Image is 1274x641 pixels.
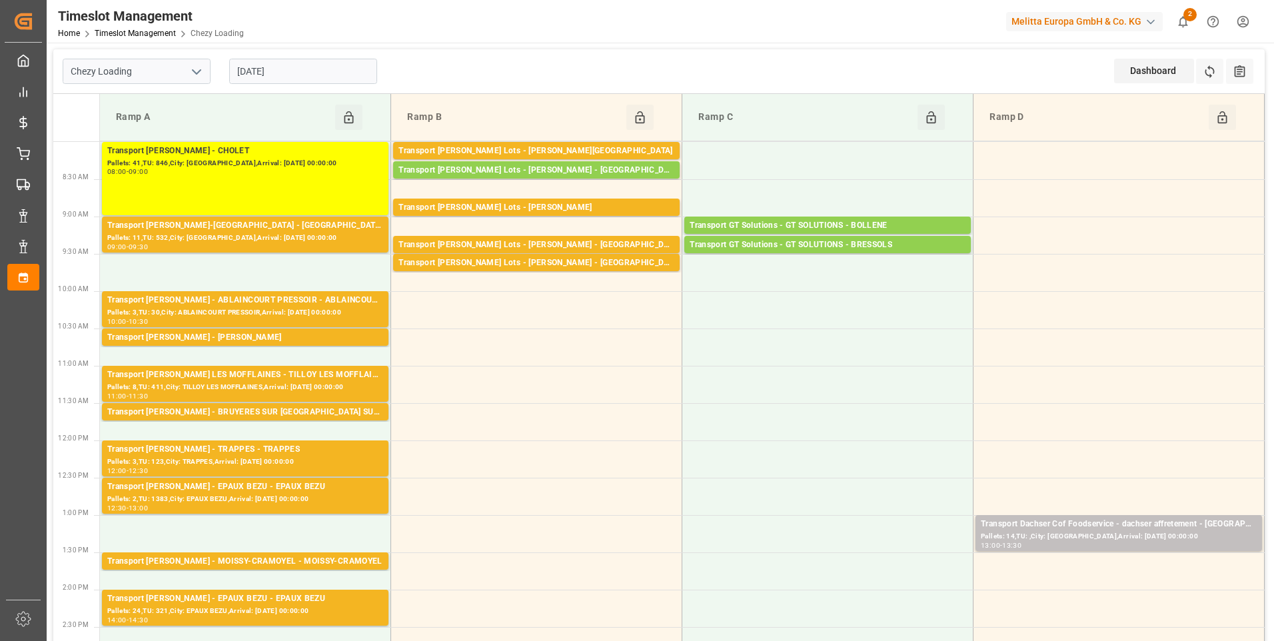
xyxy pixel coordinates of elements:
span: 1:00 PM [63,509,89,516]
input: Type to search/select [63,59,211,84]
div: Pallets: 1,TU: 84,City: BRESSOLS,Arrival: [DATE] 00:00:00 [690,252,965,263]
div: 09:30 [129,244,148,250]
div: Transport [PERSON_NAME] Lots - [PERSON_NAME][GEOGRAPHIC_DATA] [398,145,674,158]
span: 10:30 AM [58,322,89,330]
div: Ramp D [984,105,1209,130]
div: Transport [PERSON_NAME] LES MOFFLAINES - TILLOY LES MOFFLAINES [107,368,383,382]
span: 9:30 AM [63,248,89,255]
div: Pallets: 3,TU: 30,City: ABLAINCOURT PRESSOIR,Arrival: [DATE] 00:00:00 [107,307,383,319]
div: Transport [PERSON_NAME] Lots - [PERSON_NAME] - [GEOGRAPHIC_DATA] [398,257,674,270]
div: Pallets: 41,TU: 846,City: [GEOGRAPHIC_DATA],Arrival: [DATE] 00:00:00 [107,158,383,169]
div: Transport [PERSON_NAME] - EPAUX BEZU - EPAUX BEZU [107,480,383,494]
button: Help Center [1198,7,1228,37]
div: Transport [PERSON_NAME]-[GEOGRAPHIC_DATA] - [GEOGRAPHIC_DATA]-[GEOGRAPHIC_DATA] [107,219,383,233]
div: Transport [PERSON_NAME] - TRAPPES - TRAPPES [107,443,383,456]
div: Pallets: ,TU: 56,City: [GEOGRAPHIC_DATA],Arrival: [DATE] 00:00:00 [398,158,674,169]
div: 12:30 [107,505,127,511]
span: 2:30 PM [63,621,89,628]
div: - [127,244,129,250]
div: Transport [PERSON_NAME] Lots - [PERSON_NAME] - [GEOGRAPHIC_DATA] SUR [GEOGRAPHIC_DATA] [398,164,674,177]
div: Transport Dachser Cof Foodservice - dachser affretement - [GEOGRAPHIC_DATA] [981,518,1257,531]
div: 10:30 [129,319,148,324]
div: 12:30 [129,468,148,474]
div: Pallets: 2,TU: 1383,City: EPAUX BEZU,Arrival: [DATE] 00:00:00 [107,494,383,505]
div: Pallets: 2,TU: ,City: BOLLENE,Arrival: [DATE] 00:00:00 [690,233,965,244]
div: Pallets: 11,TU: 532,City: [GEOGRAPHIC_DATA],Arrival: [DATE] 00:00:00 [107,233,383,244]
div: - [127,468,129,474]
div: Transport [PERSON_NAME] - CHOLET [107,145,383,158]
a: Timeslot Management [95,29,176,38]
div: Pallets: 1,TU: 9,City: [GEOGRAPHIC_DATA],Arrival: [DATE] 00:00:00 [107,344,383,356]
div: Pallets: 8,TU: 411,City: TILLOY LES MOFFLAINES,Arrival: [DATE] 00:00:00 [107,382,383,393]
div: Transport [PERSON_NAME] - ABLAINCOURT PRESSOIR - ABLAINCOURT PRESSOIR [107,294,383,307]
div: 13:00 [981,542,1000,548]
div: 13:00 [129,505,148,511]
div: - [127,393,129,399]
span: 11:30 AM [58,397,89,404]
div: - [1000,542,1002,548]
div: 14:00 [107,617,127,623]
a: Home [58,29,80,38]
div: Transport GT Solutions - GT SOLUTIONS - BOLLENE [690,219,965,233]
div: Transport [PERSON_NAME] - [PERSON_NAME] [107,331,383,344]
div: Pallets: ,TU: 116,City: [GEOGRAPHIC_DATA],Arrival: [DATE] 00:00:00 [107,419,383,430]
div: - [127,319,129,324]
div: Transport [PERSON_NAME] Lots - [PERSON_NAME] [398,201,674,215]
div: Pallets: 1,TU: 5,City: [GEOGRAPHIC_DATA],Arrival: [DATE] 00:00:00 [398,177,674,189]
input: DD-MM-YYYY [229,59,377,84]
div: Timeslot Management [58,6,244,26]
div: 09:00 [129,169,148,175]
div: Pallets: 2,TU: ,City: MOISSY-CRAMOYEL,Arrival: [DATE] 00:00:00 [107,568,383,580]
div: Pallets: 14,TU: ,City: [GEOGRAPHIC_DATA],Arrival: [DATE] 00:00:00 [981,531,1257,542]
span: 8:30 AM [63,173,89,181]
span: 12:30 PM [58,472,89,479]
div: Ramp C [693,105,918,130]
div: 11:30 [129,393,148,399]
div: Transport GT Solutions - GT SOLUTIONS - BRESSOLS [690,239,965,252]
span: 12:00 PM [58,434,89,442]
div: Pallets: 24,TU: 321,City: EPAUX BEZU,Arrival: [DATE] 00:00:00 [107,606,383,617]
div: Transport [PERSON_NAME] Lots - [PERSON_NAME] - [GEOGRAPHIC_DATA][PERSON_NAME] [398,239,674,252]
button: Melitta Europa GmbH & Co. KG [1006,9,1168,34]
span: 9:00 AM [63,211,89,218]
div: Melitta Europa GmbH & Co. KG [1006,12,1163,31]
div: Pallets: ,TU: 120,City: [GEOGRAPHIC_DATA][PERSON_NAME],Arrival: [DATE] 00:00:00 [398,252,674,263]
span: 11:00 AM [58,360,89,367]
span: 10:00 AM [58,285,89,293]
div: Pallets: 18,TU: 772,City: CARQUEFOU,Arrival: [DATE] 00:00:00 [398,215,674,226]
div: Ramp A [111,105,335,130]
div: Transport [PERSON_NAME] - BRUYERES SUR [GEOGRAPHIC_DATA] SUR [GEOGRAPHIC_DATA] [107,406,383,419]
button: open menu [186,61,206,82]
div: 10:00 [107,319,127,324]
div: Pallets: ,TU: 574,City: [GEOGRAPHIC_DATA],Arrival: [DATE] 00:00:00 [398,270,674,281]
div: Pallets: 3,TU: 123,City: TRAPPES,Arrival: [DATE] 00:00:00 [107,456,383,468]
div: Transport [PERSON_NAME] - MOISSY-CRAMOYEL - MOISSY-CRAMOYEL [107,555,383,568]
button: show 2 new notifications [1168,7,1198,37]
div: 14:30 [129,617,148,623]
div: 09:00 [107,244,127,250]
span: 1:30 PM [63,546,89,554]
div: 12:00 [107,468,127,474]
div: Transport [PERSON_NAME] - EPAUX BEZU - EPAUX BEZU [107,592,383,606]
span: 2:00 PM [63,584,89,591]
div: 13:30 [1002,542,1021,548]
div: 11:00 [107,393,127,399]
div: - [127,169,129,175]
div: - [127,617,129,623]
div: Ramp B [402,105,626,130]
div: Dashboard [1114,59,1194,83]
span: 2 [1183,8,1197,21]
div: 08:00 [107,169,127,175]
div: - [127,505,129,511]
